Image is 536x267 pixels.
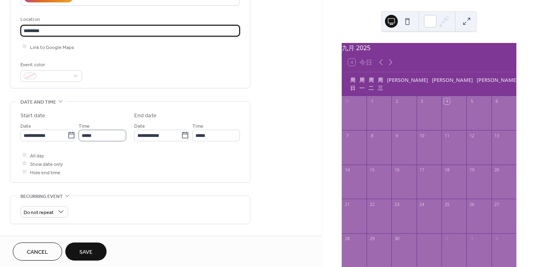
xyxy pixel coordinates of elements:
div: 28 [344,236,350,242]
div: Location [20,15,238,24]
div: 1 [419,236,425,242]
div: 30 [394,236,400,242]
div: 20 [494,167,500,173]
span: Date and time [20,98,56,106]
div: [PERSON_NAME] [430,72,475,96]
div: 7 [344,132,350,139]
div: 九月 2025 [342,43,516,53]
div: [PERSON_NAME] [475,72,520,96]
div: 8 [369,132,375,139]
div: 22 [369,201,375,207]
div: 2 [444,236,450,242]
div: 19 [469,167,475,173]
span: Time [192,122,204,130]
span: Cancel [27,248,48,257]
span: Event image [20,234,52,242]
div: 29 [369,236,375,242]
div: 周二 [367,72,376,96]
div: 21 [344,201,350,207]
div: 15 [369,167,375,173]
div: 5 [469,98,475,104]
div: 23 [394,201,400,207]
div: End date [134,112,157,120]
div: 24 [419,201,425,207]
div: 3 [419,98,425,104]
div: 27 [494,201,500,207]
div: [PERSON_NAME] [385,72,430,96]
div: 12 [469,132,475,139]
span: Save [79,248,93,257]
div: 26 [469,201,475,207]
span: Show date only [30,160,63,168]
span: Link to Google Maps [30,43,74,51]
div: 1 [369,98,375,104]
div: Event color [20,61,81,69]
div: 2 [394,98,400,104]
div: 3 [469,236,475,242]
span: Date [20,122,31,130]
button: Save [65,243,107,261]
div: 18 [444,167,450,173]
span: All day [30,151,44,160]
div: 周三 [376,72,385,96]
span: Date [134,122,145,130]
span: Do not repeat [24,208,54,217]
div: 31 [344,98,350,104]
div: 周日 [348,72,357,96]
div: 14 [344,167,350,173]
div: 10 [419,132,425,139]
div: 25 [444,201,450,207]
div: 17 [419,167,425,173]
div: Start date [20,112,45,120]
div: 16 [394,167,400,173]
span: Recurring event [20,192,63,201]
div: 4 [494,236,500,242]
div: 11 [444,132,450,139]
div: 13 [494,132,500,139]
span: Time [79,122,90,130]
div: 周一 [357,72,367,96]
div: 6 [494,98,500,104]
div: 9 [394,132,400,139]
div: 4 [444,98,450,104]
button: Cancel [13,243,62,261]
span: Hide end time [30,168,60,177]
